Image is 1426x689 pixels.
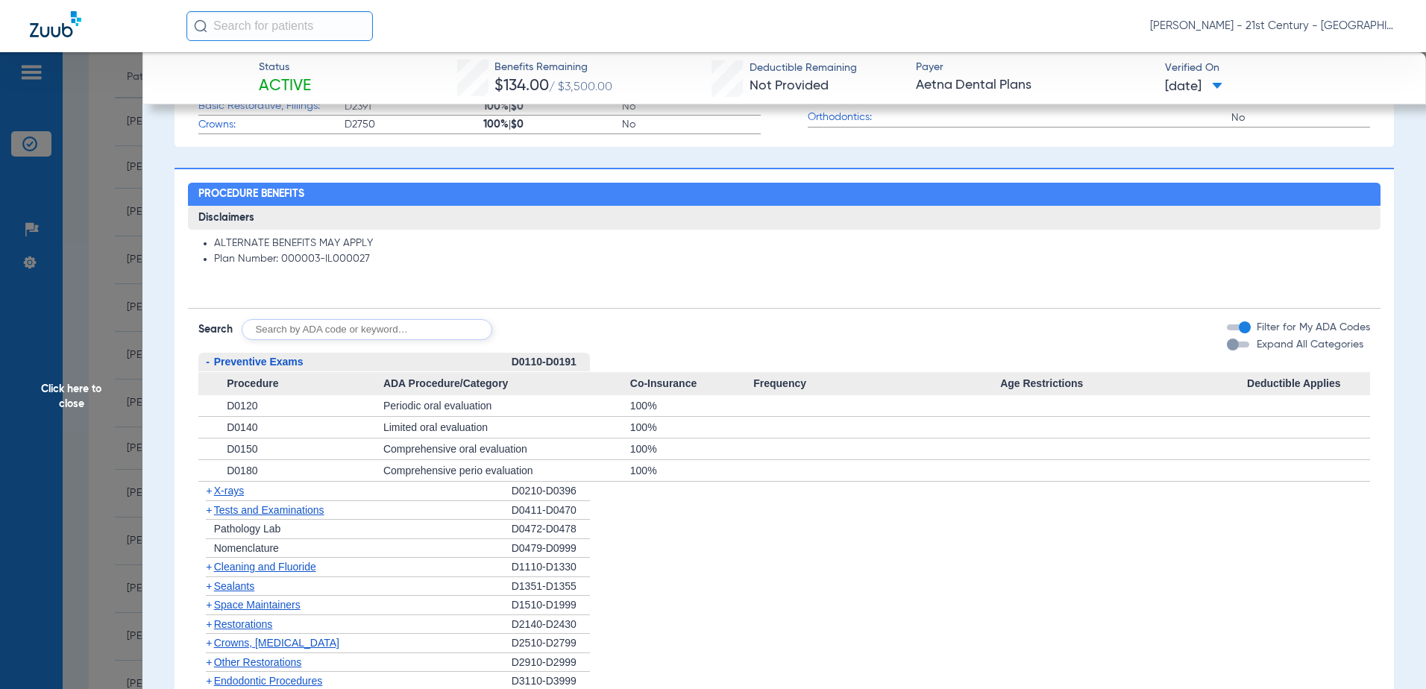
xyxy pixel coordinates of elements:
span: Aetna Dental Plans [916,76,1152,95]
span: Expand All Categories [1257,339,1363,350]
span: $134.00 [494,78,549,94]
div: 100% [630,417,753,438]
span: + [206,637,212,649]
span: 100% $0 [483,117,622,132]
input: Search by ADA code or keyword… [242,319,492,340]
span: Age Restrictions [1000,372,1247,396]
span: [PERSON_NAME] - 21st Century - [GEOGRAPHIC_DATA] [1150,19,1396,34]
span: / $3,500.00 [549,81,612,93]
span: Nomenclature [214,542,279,554]
span: Search [198,322,233,337]
div: Comprehensive oral evaluation [383,438,630,459]
div: Limited oral evaluation [383,417,630,438]
div: 100% [630,460,753,481]
span: Deductible Applies [1247,372,1370,396]
span: + [206,599,212,611]
span: Benefits Remaining [494,60,612,75]
span: Crowns: [198,117,345,133]
div: Comprehensive perio evaluation [383,460,630,481]
div: Periodic oral evaluation [383,395,630,416]
span: [DATE] [1165,78,1222,96]
span: D0140 [227,421,257,433]
span: Tests and Examinations [214,504,324,516]
div: D0472-D0478 [512,520,590,539]
h3: Disclaimers [188,206,1381,230]
span: + [206,618,212,630]
img: Zuub Logo [30,11,81,37]
div: D0411-D0470 [512,501,590,520]
span: + [206,675,212,687]
span: Verified On [1165,60,1401,76]
span: Status [259,60,311,75]
label: Filter for My ADA Codes [1254,320,1370,336]
span: | [509,119,511,130]
span: Procedure [198,372,383,396]
span: No [1231,110,1370,125]
span: X-rays [214,485,244,497]
img: Search Icon [194,19,207,33]
div: D0479-D0999 [512,539,590,559]
div: D1110-D1330 [512,558,590,577]
span: Not Provided [750,79,829,92]
li: ALTERNATE BENEFITS MAY APPLY [214,237,1371,251]
span: Payer [916,60,1152,75]
span: ADA Procedure/Category [383,372,630,396]
span: Basic Restorative, Fillings: [198,98,345,114]
span: + [206,485,212,497]
input: Search for patients [186,11,373,41]
h2: Procedure Benefits [188,183,1381,207]
span: Sealants [214,580,254,592]
div: D2510-D2799 [512,634,590,653]
span: 100% $0 [483,99,622,114]
span: Deductible Remaining [750,60,857,76]
span: + [206,656,212,668]
div: D2140-D2430 [512,615,590,635]
span: Cleaning and Fluoride [214,561,316,573]
span: Crowns, [MEDICAL_DATA] [214,637,339,649]
span: D2750 [345,117,483,132]
span: Frequency [753,372,1000,396]
div: 100% [630,438,753,459]
span: Active [259,76,311,97]
span: D2391 [345,99,483,114]
span: | [509,101,511,112]
span: - [206,356,210,368]
span: Endodontic Procedures [214,675,323,687]
span: + [206,580,212,592]
li: Plan Number: 000003-IL000027 [214,253,1371,266]
span: + [206,504,212,516]
div: D1510-D1999 [512,596,590,615]
div: D1351-D1355 [512,577,590,597]
span: No [622,117,761,132]
div: D0210-D0396 [512,482,590,501]
div: 100% [630,395,753,416]
div: D0110-D0191 [512,353,590,372]
span: Co-Insurance [630,372,753,396]
span: No [622,99,761,114]
span: + [206,561,212,573]
span: Space Maintainers [214,599,301,611]
span: D0120 [227,400,257,412]
span: Restorations [214,618,273,630]
span: Pathology Lab [214,523,281,535]
span: D0180 [227,465,257,476]
div: D2910-D2999 [512,653,590,673]
span: D0150 [227,443,257,455]
span: Other Restorations [214,656,302,668]
span: Orthodontics: [808,110,954,125]
span: Preventive Exams [214,356,304,368]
